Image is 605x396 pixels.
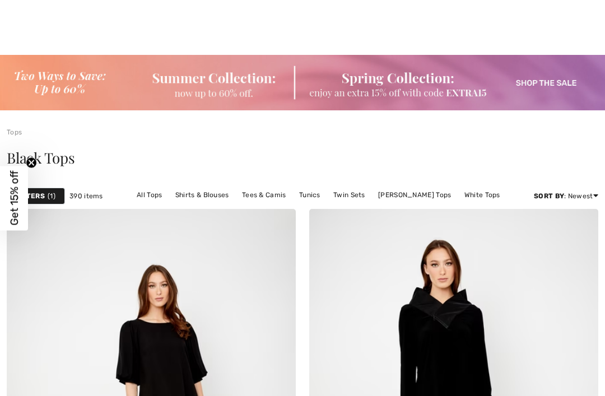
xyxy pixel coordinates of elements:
strong: Sort By [534,192,564,200]
a: White Tops [459,188,506,202]
span: 1 [48,191,55,201]
span: Get 15% off [8,171,21,226]
a: [PERSON_NAME] Tops [373,188,457,202]
div: : Newest [534,191,598,201]
button: Close teaser [26,157,37,168]
a: [PERSON_NAME] Tops [300,202,384,217]
a: Twin Sets [328,188,371,202]
a: Tops [7,128,22,136]
span: 390 items [69,191,103,201]
span: Black Tops [7,148,75,167]
a: Shirts & Blouses [170,188,235,202]
a: Tunics [294,188,326,202]
a: All Tops [131,188,167,202]
a: Black Tops [252,202,299,217]
a: Tees & Camis [236,188,292,202]
strong: Filters [16,191,45,201]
